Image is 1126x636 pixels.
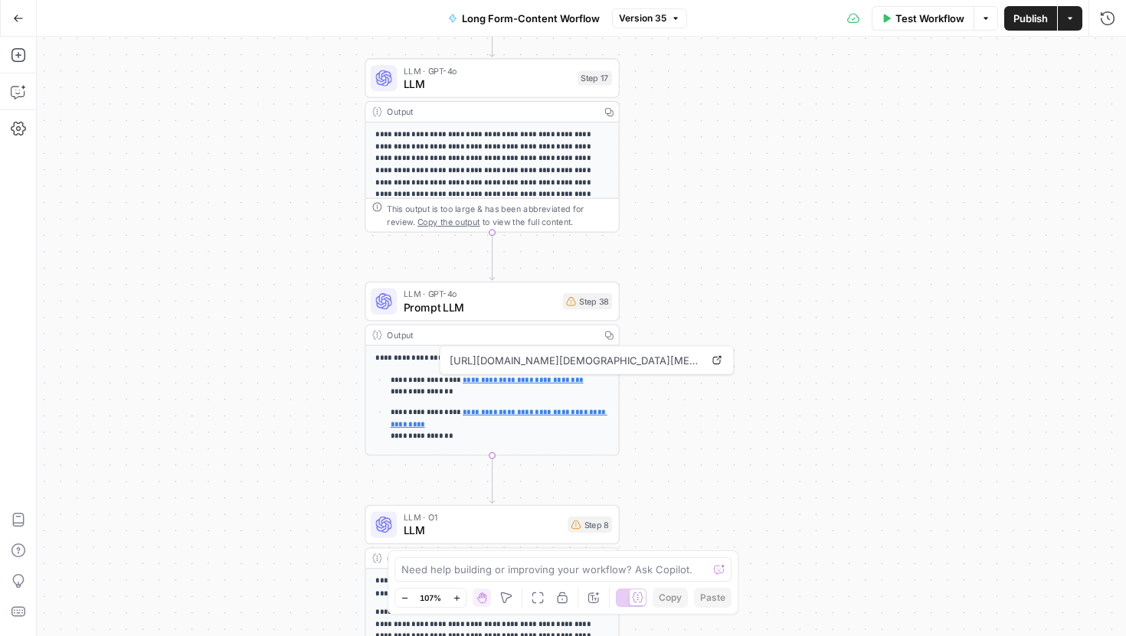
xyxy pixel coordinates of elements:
[404,64,571,77] span: LLM · GPT-4o
[417,217,480,227] span: Copy the output
[489,233,494,280] g: Edge from step_17 to step_38
[404,510,561,523] span: LLM · O1
[489,455,494,503] g: Edge from step_38 to step_8
[659,591,682,605] span: Copy
[612,8,687,28] button: Version 35
[568,517,612,533] div: Step 8
[387,552,594,565] div: Output
[578,70,612,85] div: Step 17
[404,299,556,315] span: Prompt LLM
[404,288,556,301] span: LLM · GPT-4o
[700,591,725,605] span: Paste
[1004,6,1057,31] button: Publish
[420,592,441,604] span: 107%
[872,6,974,31] button: Test Workflow
[1013,11,1048,26] span: Publish
[404,76,571,92] span: LLM
[563,293,612,309] div: Step 38
[387,105,594,118] div: Output
[895,11,964,26] span: Test Workflow
[447,347,704,374] span: [URL][DOMAIN_NAME][DEMOGRAPHIC_DATA][MEDICAL_DATA]
[404,522,561,538] span: LLM
[694,588,732,608] button: Paste
[489,9,494,57] g: Edge from step_13 to step_17
[439,6,609,31] button: Long Form-Content Worflow
[387,328,594,341] div: Output
[619,11,666,25] span: Version 35
[462,11,600,26] span: Long Form-Content Worflow
[387,202,612,228] div: This output is too large & has been abbreviated for review. to view the full content.
[653,588,688,608] button: Copy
